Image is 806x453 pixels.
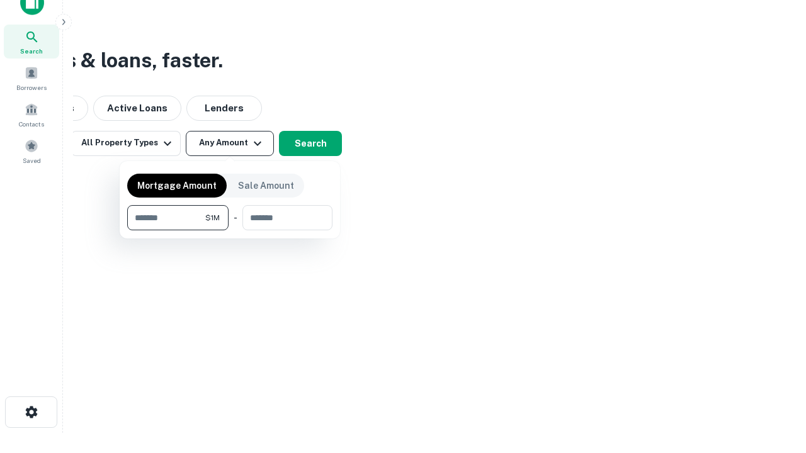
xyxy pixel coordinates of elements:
[238,179,294,193] p: Sale Amount
[205,212,220,223] span: $1M
[743,352,806,413] iframe: Chat Widget
[137,179,217,193] p: Mortgage Amount
[234,205,237,230] div: -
